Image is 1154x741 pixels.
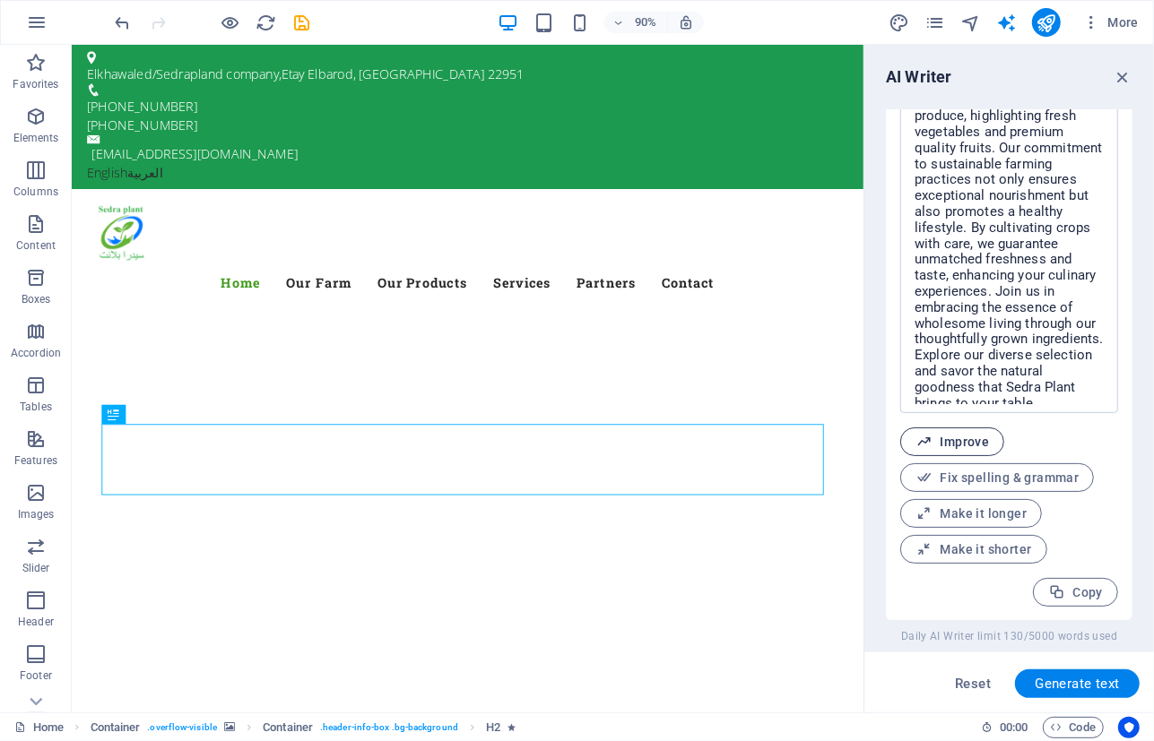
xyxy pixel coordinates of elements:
button: Generate text [1015,669,1140,698]
i: This element contains a background [224,722,235,732]
button: Copy [1033,578,1118,607]
button: More [1075,8,1146,37]
i: AI Writer [996,13,1017,33]
i: Publish [1036,13,1056,33]
button: Code [1043,717,1104,738]
button: Make it longer [900,499,1042,528]
p: Favorites [13,77,58,91]
nav: breadcrumb [91,717,516,738]
p: Elements [13,131,59,145]
span: Generate text [1035,676,1120,691]
button: Usercentrics [1118,717,1140,738]
button: save [291,12,313,33]
button: design [889,12,910,33]
span: More [1082,13,1139,31]
button: 90% [604,12,668,33]
i: Reload page [256,13,277,33]
i: Element contains an animation [508,722,516,732]
span: Copy [1048,584,1103,601]
p: Features [14,453,57,468]
p: Images [18,507,55,521]
button: text_generator [996,12,1018,33]
p: Tables [20,400,52,414]
button: Reset [945,669,1001,698]
span: Reset [955,676,991,691]
button: Make it shorter [900,535,1046,564]
span: Daily AI Writer limit 130/5000 words used [901,629,1117,643]
span: Make it shorter [915,541,1031,558]
p: Header [18,615,54,629]
span: . overflow-visible [147,717,217,738]
p: Columns [13,185,58,199]
button: publish [1032,8,1061,37]
p: Accordion [11,346,61,360]
span: Improve [915,434,989,451]
span: . header-info-box .bg-background [320,717,458,738]
button: Fix spelling & grammar [900,463,1094,492]
button: reload [256,12,277,33]
span: : [1012,720,1015,734]
h6: 90% [631,12,660,33]
i: On resize automatically adjust zoom level to fit chosen device. [678,14,694,30]
span: Make it longer [915,505,1027,522]
span: Code [1051,717,1096,738]
button: navigator [960,12,982,33]
p: Boxes [22,292,51,306]
p: Content [16,238,56,253]
span: 00 00 [1000,717,1028,738]
i: Design (Ctrl+Alt+Y) [889,13,909,33]
button: Improve [900,427,1004,456]
textarea: Sedra Plant proudly offers a vibrant array of organic produce, highlighting fresh vegetables and ... [909,71,1109,404]
span: Click to select. Double-click to edit [263,717,313,738]
p: Footer [20,668,52,683]
p: Slider [22,561,50,575]
button: undo [112,12,134,33]
i: Save (Ctrl+S) [292,13,313,33]
h6: AI Writer [886,66,951,88]
div: Text output [886,62,1132,621]
span: Fix spelling & grammar [915,470,1079,487]
a: Click to cancel selection. Double-click to open Pages [14,717,64,738]
h6: Session time [981,717,1028,738]
i: Undo: Change keywords (Ctrl+Z) [113,13,134,33]
span: Click to select. Double-click to edit [91,717,141,738]
button: pages [924,12,946,33]
span: Click to select. Double-click to edit [486,717,500,738]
